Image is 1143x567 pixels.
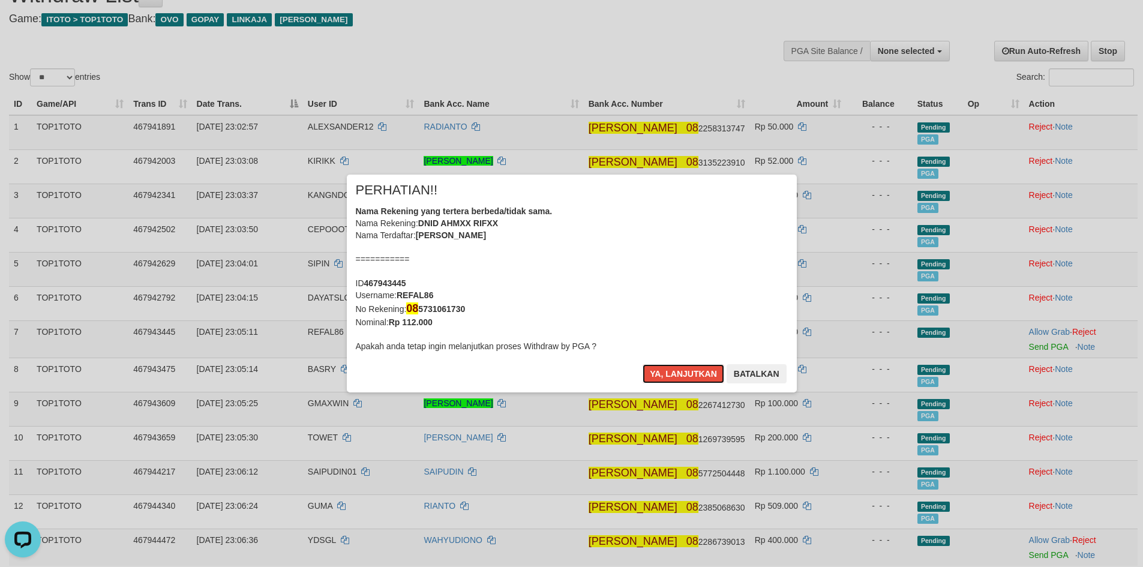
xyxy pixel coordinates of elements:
b: [PERSON_NAME] [416,230,486,240]
div: Nama Rekening: Nama Terdaftar: =========== ID Username: No Rekening: Nominal: Apakah anda tetap i... [356,205,788,353]
ah_el_jm_1755061967356: 08 [406,302,418,314]
b: REFAL86 [397,290,433,300]
button: Ya, lanjutkan [643,364,724,383]
span: PERHATIAN!! [356,184,438,196]
b: DNID AHMXX RIFXX [418,218,498,228]
b: Rp 112.000 [389,317,433,327]
button: Batalkan [727,364,787,383]
b: 467943445 [364,278,406,288]
b: 5731061730 [406,304,465,314]
b: Nama Rekening yang tertera berbeda/tidak sama. [356,206,553,216]
button: Open LiveChat chat widget [5,5,41,41]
